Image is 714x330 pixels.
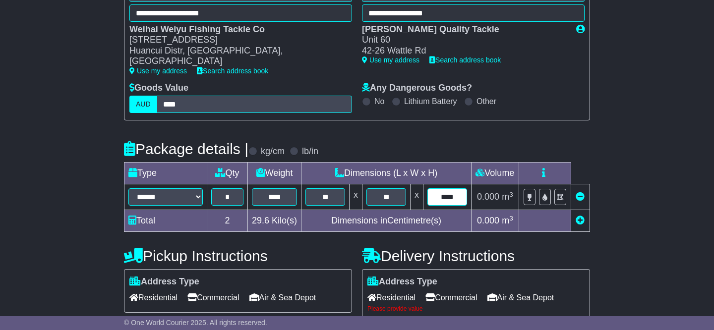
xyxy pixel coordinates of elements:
div: [STREET_ADDRESS] [129,35,342,46]
div: Huancui Distr, [GEOGRAPHIC_DATA], [GEOGRAPHIC_DATA] [129,46,342,67]
label: Goods Value [129,83,188,94]
span: m [502,192,513,202]
span: Residential [367,290,416,305]
sup: 3 [509,191,513,198]
a: Use my address [129,67,187,75]
span: Air & Sea Depot [249,290,316,305]
td: Dimensions (L x W x H) [301,163,472,184]
span: Air & Sea Depot [487,290,554,305]
a: Search address book [197,67,268,75]
h4: Pickup Instructions [124,248,352,264]
td: Kilo(s) [248,210,301,232]
div: [PERSON_NAME] Quality Tackle [362,24,566,35]
td: Total [124,210,207,232]
td: Weight [248,163,301,184]
label: kg/cm [261,146,285,157]
h4: Delivery Instructions [362,248,590,264]
label: Address Type [129,276,199,287]
span: © One World Courier 2025. All rights reserved. [124,319,267,327]
span: 29.6 [252,216,269,225]
div: 42-26 Wattle Rd [362,46,566,56]
label: Address Type [367,276,437,287]
label: No [374,97,384,106]
div: Weihai Weiyu Fishing Tackle Co [129,24,342,35]
span: Commercial [425,290,477,305]
span: 0.000 [477,216,499,225]
label: Lithium Battery [404,97,457,106]
td: x [350,184,362,210]
span: Commercial [187,290,239,305]
td: Qty [207,163,248,184]
span: m [502,216,513,225]
td: Dimensions in Centimetre(s) [301,210,472,232]
span: 0.000 [477,192,499,202]
span: Residential [129,290,178,305]
sup: 3 [509,215,513,222]
a: Add new item [576,216,585,225]
td: 2 [207,210,248,232]
h4: Package details | [124,141,248,157]
div: Please provide value [367,305,585,312]
a: Use my address [362,56,419,64]
a: Remove this item [576,192,585,202]
td: Type [124,163,207,184]
td: x [411,184,423,210]
label: lb/in [302,146,318,157]
a: Search address book [429,56,501,64]
label: Any Dangerous Goods? [362,83,472,94]
label: Other [476,97,496,106]
div: Unit 60 [362,35,566,46]
label: AUD [129,96,157,113]
td: Volume [472,163,519,184]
